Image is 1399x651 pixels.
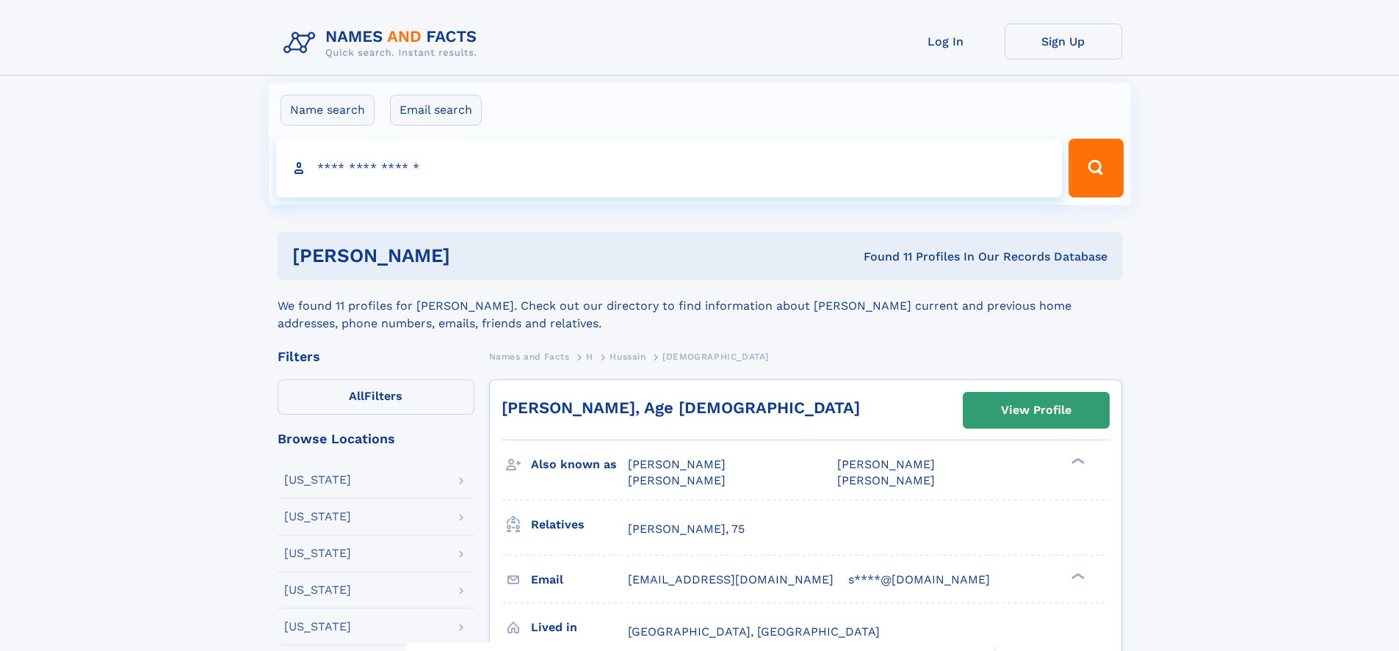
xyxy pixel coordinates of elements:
[964,393,1109,428] a: View Profile
[1001,393,1071,427] div: View Profile
[837,473,935,487] span: [PERSON_NAME]
[390,95,482,126] label: Email search
[1068,457,1085,466] div: ❯
[628,521,745,537] a: [PERSON_NAME], 75
[489,347,570,365] a: Names and Facts
[1068,571,1085,581] div: ❯
[278,379,474,415] label: Filters
[284,584,351,596] div: [US_STATE]
[284,621,351,633] div: [US_STATE]
[276,139,1063,197] input: search input
[628,625,880,639] span: [GEOGRAPHIC_DATA], [GEOGRAPHIC_DATA]
[531,512,628,537] h3: Relatives
[662,352,769,362] span: [DEMOGRAPHIC_DATA]
[586,347,593,365] a: H
[278,350,474,363] div: Filters
[284,511,351,523] div: [US_STATE]
[292,247,657,265] h1: [PERSON_NAME]
[1069,139,1123,197] button: Search Button
[628,457,726,471] span: [PERSON_NAME]
[586,352,593,362] span: H
[887,23,1005,59] a: Log In
[657,249,1107,265] div: Found 11 Profiles In Our Records Database
[1005,23,1122,59] a: Sign Up
[278,432,474,445] div: Browse Locations
[531,452,628,477] h3: Also known as
[531,567,628,592] h3: Email
[628,473,726,487] span: [PERSON_NAME]
[349,389,364,403] span: All
[502,399,860,417] a: [PERSON_NAME], Age [DEMOGRAPHIC_DATA]
[284,548,351,559] div: [US_STATE]
[837,457,935,471] span: [PERSON_NAME]
[284,474,351,486] div: [US_STATE]
[610,352,646,362] span: Hussain
[628,572,834,586] span: [EMAIL_ADDRESS][DOMAIN_NAME]
[281,95,375,126] label: Name search
[278,23,489,63] img: Logo Names and Facts
[610,347,646,365] a: Hussain
[278,280,1122,332] div: We found 11 profiles for [PERSON_NAME]. Check out our directory to find information about [PERSON...
[531,615,628,640] h3: Lived in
